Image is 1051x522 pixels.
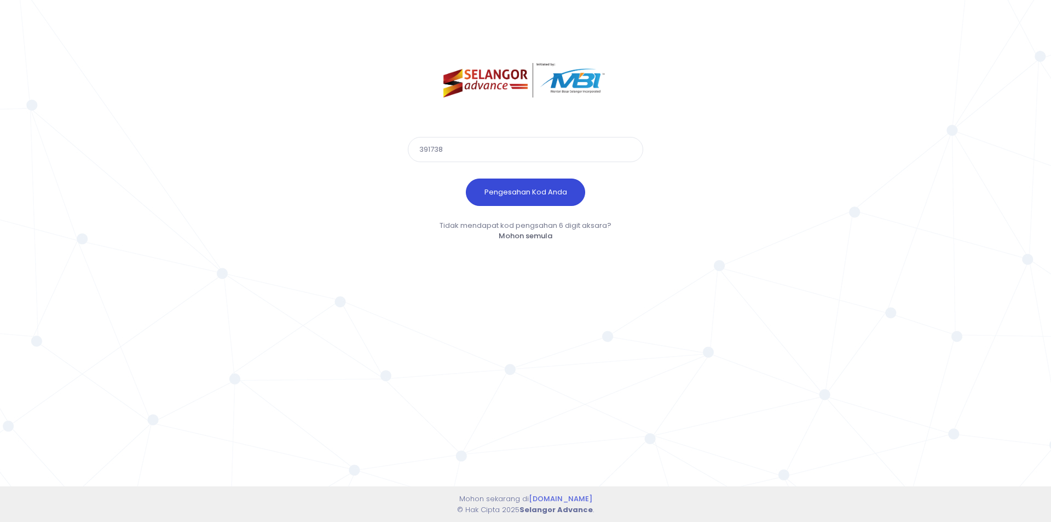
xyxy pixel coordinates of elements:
input: Kod pengesahan 6 digit aksara [408,137,643,162]
a: [DOMAIN_NAME] [529,494,592,504]
a: Mohon semula [499,231,552,241]
img: selangor-advance.png [443,63,608,97]
strong: Selangor Advance [519,504,593,515]
button: Pengesahan Kod Anda [466,179,585,206]
span: Tidak mendapat kod pengsahan 6 digit aksara? [440,220,611,231]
